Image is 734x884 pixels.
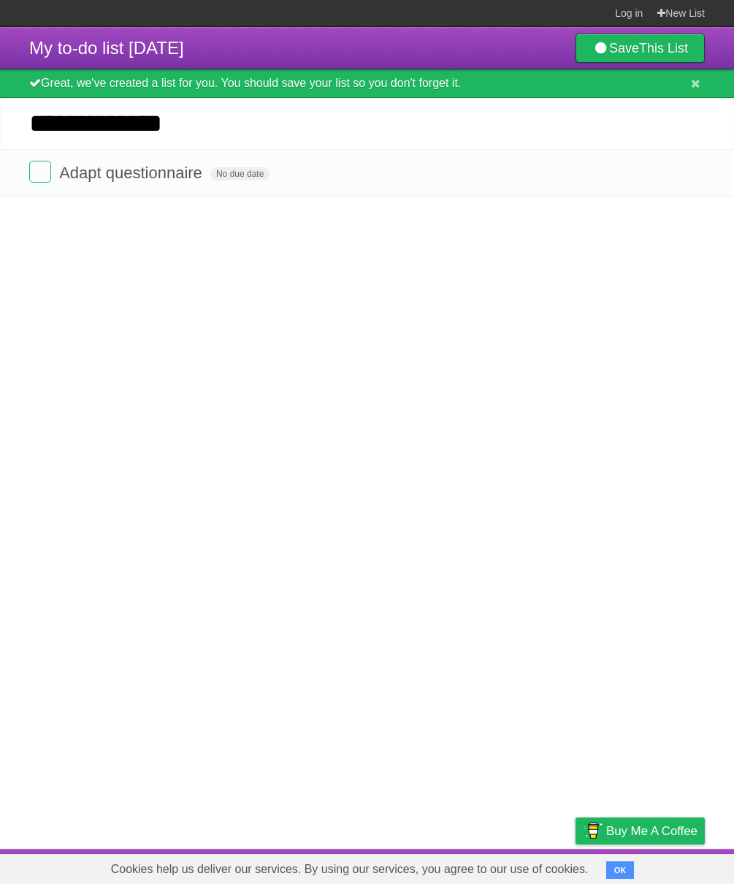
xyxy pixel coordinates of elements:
button: OK [606,861,635,879]
a: Buy me a coffee [576,818,705,845]
span: No due date [210,167,269,180]
span: Buy me a coffee [606,818,697,844]
span: Cookies help us deliver our services. By using our services, you agree to our use of cookies. [96,855,603,884]
a: SaveThis List [576,34,705,63]
span: My to-do list [DATE] [29,38,184,58]
img: Buy me a coffee [583,818,603,843]
a: Terms [507,853,539,880]
label: Done [29,161,51,183]
a: Suggest a feature [613,853,705,880]
a: Developers [429,853,489,880]
a: About [381,853,412,880]
b: This List [639,41,688,56]
span: Adapt questionnaire [59,164,206,182]
a: Privacy [557,853,595,880]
